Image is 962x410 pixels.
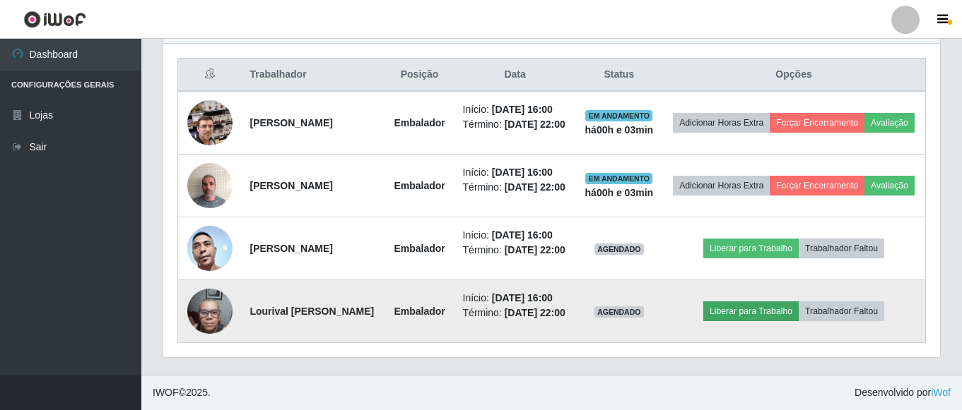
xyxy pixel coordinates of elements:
[864,113,915,133] button: Avaliação
[770,113,864,133] button: Forçar Encerramento
[463,180,568,195] li: Término:
[187,155,233,215] img: 1707417653840.jpeg
[187,281,233,341] img: 1752365039975.jpeg
[250,306,374,317] strong: Lourival [PERSON_NAME]
[394,180,445,191] strong: Embalador
[492,104,553,115] time: [DATE] 16:00
[594,243,644,255] span: AGENDADO
[492,292,553,303] time: [DATE] 16:00
[463,228,568,243] li: Início:
[505,181,565,193] time: [DATE] 22:00
[153,385,211,400] span: © 2025 .
[855,385,951,400] span: Desenvolvido por
[505,307,565,318] time: [DATE] 22:00
[250,180,332,191] strong: [PERSON_NAME]
[187,83,233,163] img: 1699235527028.jpeg
[505,244,565,255] time: [DATE] 22:00
[492,229,553,241] time: [DATE] 16:00
[187,200,233,296] img: 1744826820046.jpeg
[799,239,884,258] button: Trabalhador Faltou
[463,165,568,180] li: Início:
[585,187,654,198] strong: há 00 h e 03 min
[770,176,864,195] button: Forçar Encerramento
[799,301,884,321] button: Trabalhador Faltou
[394,243,445,254] strong: Embalador
[250,117,332,128] strong: [PERSON_NAME]
[454,59,576,92] th: Data
[394,306,445,317] strong: Embalador
[394,117,445,128] strong: Embalador
[492,167,553,178] time: [DATE] 16:00
[463,117,568,132] li: Término:
[463,306,568,320] li: Término:
[931,387,951,398] a: iWof
[864,176,915,195] button: Avaliação
[23,11,86,28] img: CoreUI Logo
[673,113,770,133] button: Adicionar Horas Extra
[463,291,568,306] li: Início:
[673,176,770,195] button: Adicionar Horas Extra
[594,306,644,318] span: AGENDADO
[585,124,654,135] strong: há 00 h e 03 min
[585,110,652,121] span: EM ANDAMENTO
[576,59,663,92] th: Status
[585,173,652,184] span: EM ANDAMENTO
[662,59,925,92] th: Opções
[241,59,385,92] th: Trabalhador
[463,102,568,117] li: Início:
[703,301,799,321] button: Liberar para Trabalho
[153,387,179,398] span: IWOF
[505,119,565,130] time: [DATE] 22:00
[250,243,332,254] strong: [PERSON_NAME]
[463,243,568,258] li: Término:
[385,59,454,92] th: Posição
[703,239,799,258] button: Liberar para Trabalho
